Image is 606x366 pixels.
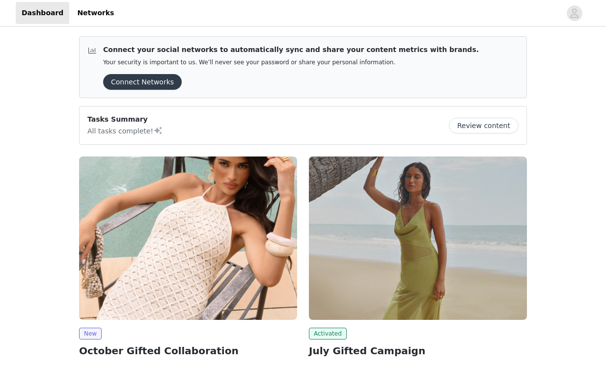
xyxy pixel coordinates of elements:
p: Tasks Summary [87,114,163,125]
p: Connect your social networks to automatically sync and share your content metrics with brands. [103,45,479,55]
h2: July Gifted Campaign [309,343,527,358]
p: All tasks complete! [87,125,163,136]
a: Networks [71,2,120,24]
p: Your security is important to us. We’ll never see your password or share your personal information. [103,59,479,66]
span: New [79,328,102,340]
button: Connect Networks [103,74,182,90]
img: Peppermayo AUS [309,157,527,320]
span: Activated [309,328,347,340]
button: Review content [449,118,519,133]
h2: October Gifted Collaboration [79,343,297,358]
img: Peppermayo EU [79,157,297,320]
div: avatar [570,5,579,21]
a: Dashboard [16,2,69,24]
